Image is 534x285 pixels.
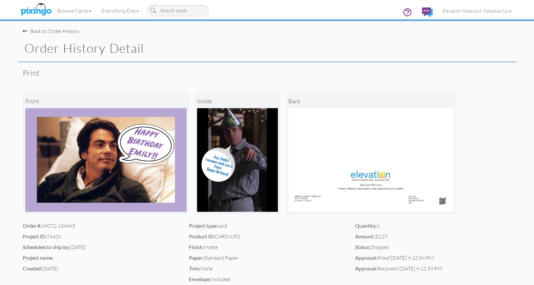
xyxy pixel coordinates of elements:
strong: Amount: [355,233,375,239]
strong: Status: [355,244,371,250]
div: Proof [DATE] 9:12:59 PM [355,254,512,262]
div: Print [23,62,512,84]
div: Recipient [DATE] 9:12:59 PM [355,265,512,272]
a: Elevation Hospice & Palliative Care [438,3,516,19]
strong: Product ID: [189,233,215,239]
strong: Quantity: [355,222,377,229]
div: [DATE] [23,265,179,272]
img: comments.svg [422,7,433,17]
h1: Order History Detail [24,41,516,55]
div: 1 [355,222,512,230]
strong: Envelope: [189,276,211,282]
div: Back to Order History [23,28,80,35]
strong: Finish: [189,244,204,250]
div: 69072-134495 [23,222,179,230]
nav-back: Order History [23,21,512,35]
div: card [189,222,345,230]
img: Landscape Image [25,108,187,212]
img: Landscape Image [288,108,453,212]
strong: Order #: [23,222,42,229]
strong: Trim: [189,265,200,271]
strong: Project name: [23,255,54,261]
strong: Scheduled to ship by: [23,244,70,250]
div: inside [197,94,278,108]
strong: Project ID: [23,233,47,239]
strong: Project type: [189,222,217,229]
div: [DATE] [23,244,179,251]
a: Everything Else [96,3,144,19]
strong: Approval: [355,265,377,271]
div: CARD-LFO [189,233,345,240]
img: Landscape Image [197,108,278,212]
input: Search cards [147,5,209,16]
strong: Created: [23,265,42,271]
div: None [189,265,345,272]
strong: Paper: [189,255,204,261]
div: $2.27 [355,233,512,240]
img: pixingo logo [19,2,53,18]
div: back [288,94,453,108]
span: Elevation Hospice & Palliative Care [442,8,512,14]
div: Included [189,276,345,283]
div: Shipped [355,244,512,251]
div: front [25,94,187,108]
a: Browse Cards [52,3,96,19]
div: Standard Paper [189,254,345,262]
strong: Approval: [355,255,377,261]
div: Matte [189,244,345,251]
div: 74426 [23,233,179,240]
